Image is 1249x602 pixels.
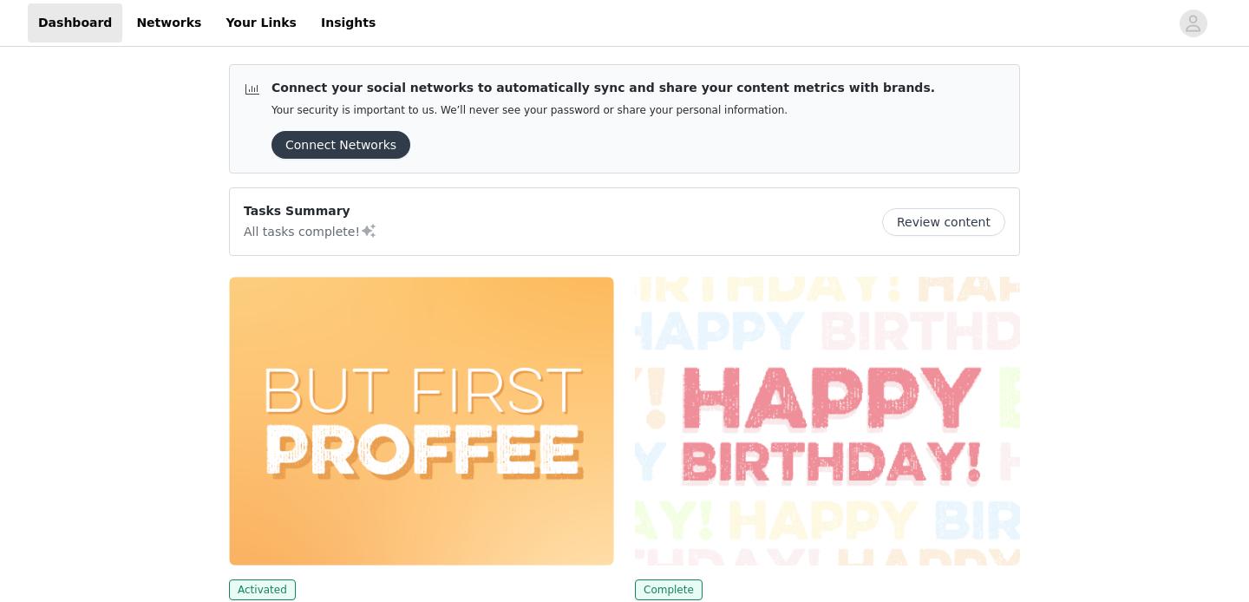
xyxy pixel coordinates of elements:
[271,79,935,97] p: Connect your social networks to automatically sync and share your content metrics with brands.
[1185,10,1201,37] div: avatar
[215,3,307,43] a: Your Links
[635,579,703,600] span: Complete
[635,277,1020,566] img: Clean Simple Eats
[28,3,122,43] a: Dashboard
[271,131,410,159] button: Connect Networks
[126,3,212,43] a: Networks
[311,3,386,43] a: Insights
[271,104,935,117] p: Your security is important to us. We’ll never see your password or share your personal information.
[229,277,614,566] img: Clean Simple Eats
[229,579,296,600] span: Activated
[882,208,1005,236] button: Review content
[244,220,377,241] p: All tasks complete!
[244,202,377,220] p: Tasks Summary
